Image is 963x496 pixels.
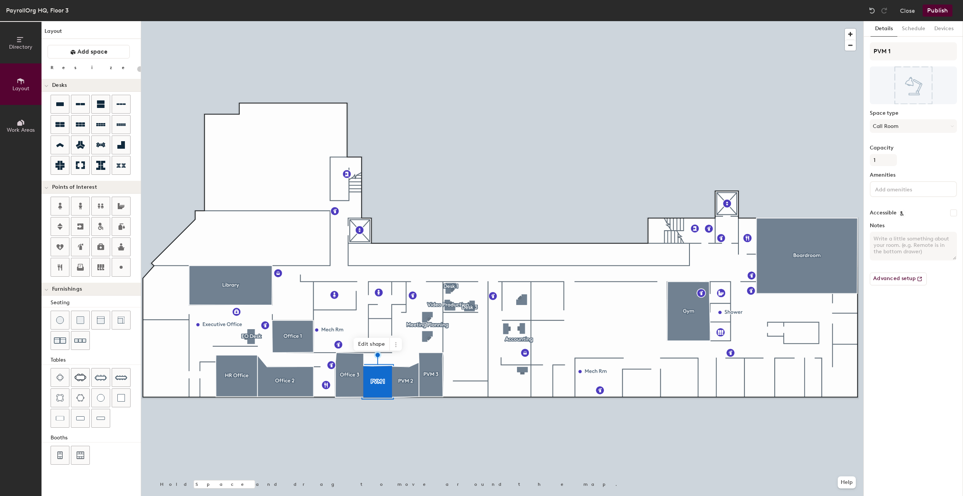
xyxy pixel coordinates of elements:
div: PayrollOrg HQ, Floor 3 [6,6,69,15]
button: Six seat table [71,368,90,387]
span: Points of Interest [52,184,97,190]
div: Booths [51,434,141,442]
span: Edit shape [354,338,390,351]
img: Cushion [77,316,84,324]
img: Six seat table [74,374,86,381]
span: Work Areas [7,127,35,133]
button: Couch (corner) [112,311,131,330]
h1: Layout [42,27,141,39]
button: Devices [930,21,958,37]
img: Couch (x3) [74,335,86,347]
button: Table (1x1) [112,388,131,407]
img: Couch (x2) [54,334,66,347]
button: Advanced setup [870,273,927,285]
button: Call Room [870,119,957,133]
label: Accessible [870,210,897,216]
label: Amenities [870,172,957,178]
button: Table (1x4) [91,409,110,428]
img: Table (1x3) [76,414,85,422]
img: Couch (middle) [97,316,105,324]
button: Six seat round table [71,388,90,407]
button: Couch (middle) [91,311,110,330]
button: Table (round) [91,388,110,407]
label: Space type [870,110,957,116]
button: Four seat booth [51,446,69,465]
span: Add space [77,48,108,55]
img: Eight seat table [95,371,107,384]
label: Capacity [870,145,957,151]
img: Four seat table [56,374,64,381]
button: Six seat booth [71,446,90,465]
button: Couch (x2) [51,331,69,350]
button: Close [900,5,915,17]
span: Directory [9,44,32,50]
img: Four seat round table [56,394,64,402]
div: Seating [51,299,141,307]
img: Table (round) [97,394,105,402]
button: Details [871,21,897,37]
button: Table (1x2) [51,409,69,428]
div: Tables [51,356,141,364]
button: Add space [48,45,130,59]
img: Four seat booth [57,451,63,459]
button: Ten seat table [112,368,131,387]
span: Furnishings [52,286,82,292]
label: Notes [870,223,957,229]
button: Cushion [71,311,90,330]
button: Table (1x3) [71,409,90,428]
img: Ten seat table [115,371,127,384]
img: Stool [56,316,64,324]
button: Stool [51,311,69,330]
button: Four seat table [51,368,69,387]
img: Undo [868,7,876,14]
img: Table (1x1) [117,394,125,402]
img: Redo [880,7,888,14]
img: Couch (corner) [117,316,125,324]
span: Desks [52,82,67,88]
button: Publish [923,5,952,17]
button: Couch (x3) [71,331,90,350]
button: Eight seat table [91,368,110,387]
input: Add amenities [874,184,941,193]
button: Help [838,476,856,488]
img: Table (1x2) [56,414,64,422]
img: Six seat booth [77,451,84,459]
img: Six seat round table [76,394,85,402]
img: The space named PVM 1 [870,66,957,104]
img: Table (1x4) [97,414,105,422]
span: Layout [12,85,29,92]
div: Resize [51,65,134,71]
button: Schedule [897,21,930,37]
button: Four seat round table [51,388,69,407]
